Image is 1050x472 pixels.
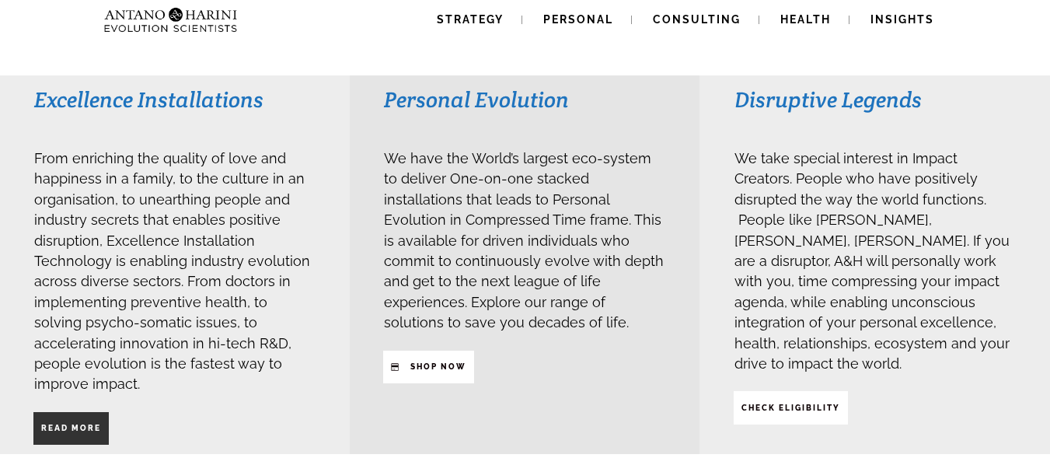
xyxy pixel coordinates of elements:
a: CHECK ELIGIBILITY [734,391,848,424]
span: Personal [543,13,613,26]
span: Strategy [437,13,504,26]
span: We take special interest in Impact Creators. People who have positively disrupted the way the wor... [734,150,1010,372]
h3: Excellence Installations [34,86,315,114]
a: SHop NOW [383,351,474,383]
a: Read More [33,412,109,445]
span: Health [780,13,831,26]
h3: Personal Evolution [384,86,665,114]
span: From enriching the quality of love and happiness in a family, to the culture in an organisation, ... [34,150,310,392]
strong: Read More [41,424,101,432]
h3: Disruptive Legends [734,86,1015,114]
span: We have the World’s largest eco-system to deliver One-on-one stacked installations that leads to ... [384,150,664,330]
span: Consulting [653,13,741,26]
strong: SHop NOW [410,362,466,371]
strong: CHECK ELIGIBILITY [741,404,840,412]
span: Insights [870,13,934,26]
